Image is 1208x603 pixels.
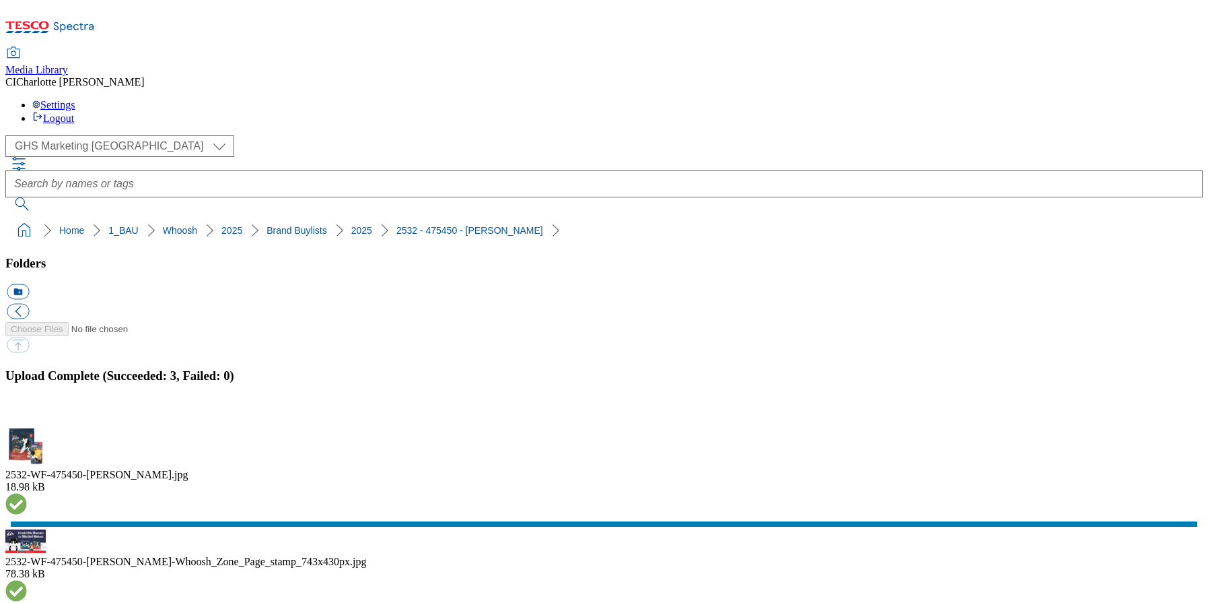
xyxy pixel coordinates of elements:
[5,48,68,76] a: Media Library
[32,99,75,110] a: Settings
[5,530,46,553] img: preview
[5,556,1203,568] div: 2532-WF-475450-[PERSON_NAME]-Whoosh_Zone_Page_stamp_743x430px.jpg
[5,469,1203,481] div: 2532-WF-475450-[PERSON_NAME].jpg
[5,256,1203,271] h3: Folders
[5,76,16,88] span: CI
[267,225,326,236] a: Brand Buylists
[351,225,372,236] a: 2025
[32,113,74,124] a: Logout
[396,225,543,236] a: 2532 - 475450 - [PERSON_NAME]
[221,225,242,236] a: 2025
[5,481,1203,493] div: 18.98 kB
[163,225,197,236] a: Whoosh
[5,64,68,75] span: Media Library
[16,76,145,88] span: Charlotte [PERSON_NAME]
[13,220,35,241] a: home
[5,369,1203,383] h3: Upload Complete (Succeeded: 3, Failed: 0)
[5,218,1203,243] nav: breadcrumb
[5,568,1203,580] div: 78.38 kB
[108,225,138,236] a: 1_BAU
[59,225,84,236] a: Home
[5,426,46,466] img: preview
[5,170,1203,197] input: Search by names or tags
